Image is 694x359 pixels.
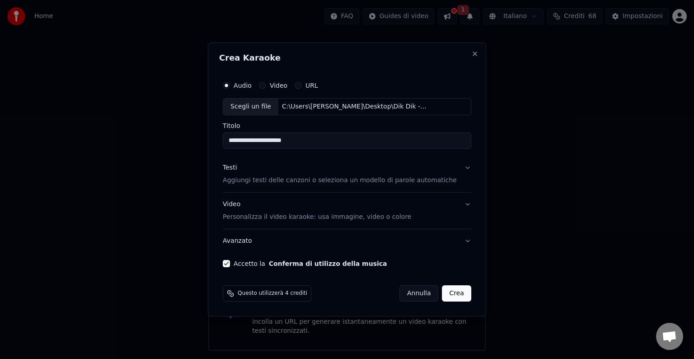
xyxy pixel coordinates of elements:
[223,193,471,229] button: VideoPersonalizza il video karaoke: usa immagine, video o colore
[278,102,432,111] div: C:\Users\[PERSON_NAME]\Desktop\Dik Dik - Senza Luce ok.[MEDICAL_DATA]
[223,156,471,192] button: TestiAggiungi testi delle canzoni o seleziona un modello di parole automatiche
[223,229,471,253] button: Avanzato
[223,176,457,185] p: Aggiungi testi delle canzoni o seleziona un modello di parole automatiche
[223,200,411,222] div: Video
[305,82,318,89] label: URL
[269,260,387,267] button: Accetto la
[399,285,439,302] button: Annulla
[223,99,278,115] div: Scegli un file
[223,163,237,172] div: Testi
[234,82,252,89] label: Audio
[223,213,411,222] p: Personalizza il video karaoke: usa immagine, video o colore
[442,285,471,302] button: Crea
[270,82,287,89] label: Video
[238,290,307,297] span: Questo utilizzerà 4 crediti
[234,260,387,267] label: Accetto la
[223,123,471,129] label: Titolo
[219,54,475,62] h2: Crea Karaoke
